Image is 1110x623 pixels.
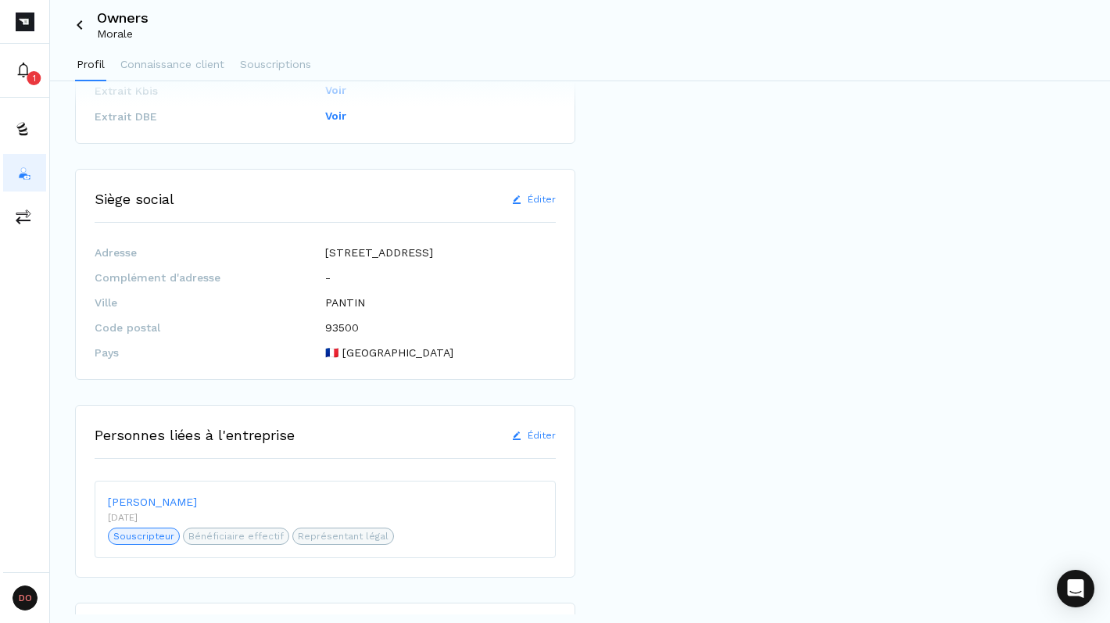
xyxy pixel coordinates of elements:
[95,424,295,446] h3: Personnes liées à l'entreprise
[3,52,46,89] button: 1
[75,50,106,81] button: Profil
[512,425,556,446] button: Éditer
[3,110,46,148] button: funds
[325,270,331,285] p: -
[95,245,325,260] span: Adresse
[188,529,284,543] span: Bénéficiaire effectif
[325,108,346,124] button: Voir
[528,192,556,206] p: Éditer
[3,198,46,235] button: commissions
[108,510,542,525] p: [DATE]
[95,188,174,209] h3: Siège social
[1057,570,1094,607] div: Open Intercom Messenger
[77,56,105,73] p: Profil
[97,11,149,25] h3: Owners
[298,529,388,543] span: Représentant légal
[97,28,149,39] p: Morale
[120,56,224,73] p: Connaissance client
[16,13,34,31] img: Picto
[16,165,31,181] img: investors
[95,109,325,124] span: Extrait DBE
[325,345,453,360] p: 🇫🇷 [GEOGRAPHIC_DATA]
[108,494,542,510] a: [PERSON_NAME]
[325,245,433,260] p: [STREET_ADDRESS]
[238,50,313,81] button: Souscriptions
[95,270,325,285] span: Complément d'adresse
[325,295,365,310] p: PANTIN
[119,50,226,81] button: Connaissance client
[95,320,325,335] span: Code postal
[16,121,31,137] img: funds
[3,154,46,192] button: investors
[512,189,556,209] button: Éditer
[325,320,359,335] p: 93500
[33,72,36,84] p: 1
[95,345,325,360] span: Pays
[528,428,556,442] p: Éditer
[113,529,174,543] span: Souscripteur
[240,56,311,73] p: Souscriptions
[95,295,325,310] span: Ville
[13,585,38,610] span: DO
[16,209,31,224] img: commissions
